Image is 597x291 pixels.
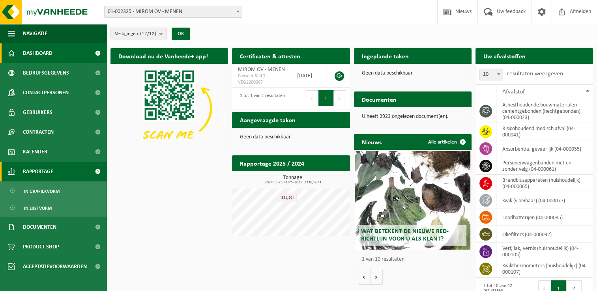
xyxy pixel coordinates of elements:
[291,64,326,88] td: [DATE]
[354,134,389,149] h2: Nieuws
[23,217,56,237] span: Documenten
[238,67,285,73] span: MIROM OV - MENEN
[232,112,303,127] h2: Aangevraagde taken
[291,171,349,187] a: Bekijk rapportage
[496,175,593,192] td: brandblusapparaten (huishoudelijk) (04-000065)
[496,260,593,278] td: kwikthermometers (huishoudelijk) (04-000107)
[507,71,563,77] label: resultaten weergeven
[236,90,285,107] div: 1 tot 1 van 1 resultaten
[23,43,52,63] span: Dashboard
[479,69,503,80] span: 10
[140,31,156,36] count: (12/12)
[23,24,47,43] span: Navigatie
[496,157,593,175] td: personenwagenbanden met en zonder velg (04-000061)
[355,151,470,250] a: Wat betekent de nieuwe RED-richtlijn voor u als klant?
[475,48,533,63] h2: Uw afvalstoffen
[496,123,593,140] td: risicohoudend medisch afval (04-000041)
[110,48,216,63] h2: Download nu de Vanheede+ app!
[496,140,593,157] td: absorbentia, gevaarlijk (04-000055)
[110,28,167,39] button: Vestigingen(12/12)
[306,90,318,106] button: Previous
[232,48,308,63] h2: Certificaten & attesten
[496,209,593,226] td: loodbatterijen (04-000085)
[422,134,471,150] a: Alle artikelen
[232,155,312,171] h2: Rapportage 2025 / 2024
[496,226,593,243] td: oliefilters (04-000092)
[23,237,59,257] span: Product Shop
[172,28,190,40] button: OK
[24,201,52,216] span: In lijstvorm
[480,69,503,80] span: 10
[502,89,525,95] span: Afvalstof
[354,48,417,63] h2: Ingeplande taken
[104,6,242,18] span: 01-002325 - MIROM OV - MENEN
[362,71,464,76] p: Geen data beschikbaar.
[23,83,69,103] span: Contactpersonen
[334,90,346,106] button: Next
[371,269,383,285] button: Volgende
[496,243,593,260] td: verf, lak, vernis (huishoudelijk) (04-000105)
[23,142,47,162] span: Kalender
[362,114,464,119] p: U heeft 2923 ongelezen document(en).
[358,269,371,285] button: Vorige
[23,122,54,142] span: Contracten
[236,181,350,185] span: 2024: 3375,418 t - 2025: 2336,567 t
[105,6,242,17] span: 01-002325 - MIROM OV - MENEN
[238,73,285,86] span: Consent-SelfD-VEG2200067
[24,184,60,199] span: In grafiekvorm
[110,64,228,152] img: Download de VHEPlus App
[496,192,593,209] td: kwik (vloeibaar) (04-000077)
[236,175,350,185] h3: Tonnage
[2,200,105,215] a: In lijstvorm
[240,134,342,140] p: Geen data beschikbaar.
[354,91,404,107] h2: Documenten
[115,28,156,40] span: Vestigingen
[318,90,334,106] button: 1
[279,194,297,202] div: 331,80 t
[2,183,105,198] a: In grafiekvorm
[23,103,52,122] span: Gebruikers
[23,162,53,181] span: Rapportage
[361,228,448,242] span: Wat betekent de nieuwe RED-richtlijn voor u als klant?
[23,63,69,83] span: Bedrijfsgegevens
[496,99,593,123] td: asbesthoudende bouwmaterialen cementgebonden (hechtgebonden) (04-000023)
[362,257,468,262] p: 1 van 10 resultaten
[23,257,87,276] span: Acceptatievoorwaarden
